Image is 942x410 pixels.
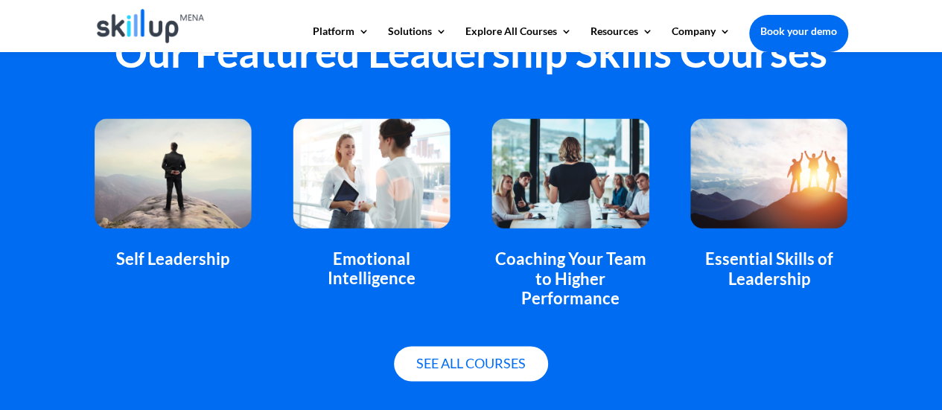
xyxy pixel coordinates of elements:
[388,26,447,51] a: Solutions
[694,249,942,410] iframe: Chat Widget
[293,118,450,228] img: featured_courses_leadership_2
[749,15,848,48] a: Book your demo
[313,26,369,51] a: Platform
[465,26,572,51] a: Explore All Courses
[293,249,450,289] div: Emotional Intelligence
[95,118,252,228] img: featured_courses_leadership_1
[690,249,847,289] div: Essential Skills of Leadership
[591,26,653,51] a: Resources
[95,249,252,269] div: Self Leadership
[690,118,847,228] img: featured_courses_leadership_4
[491,249,649,308] div: Coaching Your Team to Higher Performance
[394,346,548,381] a: See all courses
[97,9,205,43] img: Skillup Mena
[95,32,848,80] h2: Our Featured Leadership Skills Courses
[672,26,731,51] a: Company
[491,118,649,228] img: featured_courses_leadership_3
